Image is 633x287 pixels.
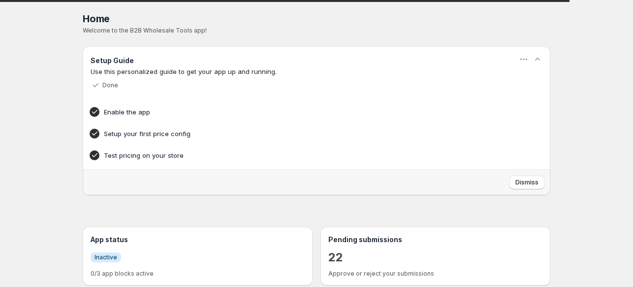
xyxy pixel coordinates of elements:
[104,150,499,160] h4: Test pricing on your store
[91,270,305,278] p: 0/3 app blocks active
[95,253,117,261] span: Inactive
[83,27,550,35] p: Welcome to the B2B Wholesale Tools app!
[91,252,121,262] a: InfoInactive
[509,176,544,189] button: Dismiss
[104,107,499,117] h4: Enable the app
[91,67,542,76] p: Use this personalized guide to get your app up and running.
[102,81,118,89] p: Done
[328,250,343,265] a: 22
[83,13,110,25] span: Home
[91,56,134,66] h3: Setup Guide
[515,179,538,186] span: Dismiss
[328,235,542,245] h3: Pending submissions
[104,129,499,139] h4: Setup your first price config
[328,270,542,278] p: Approve or reject your submissions
[91,235,305,245] h3: App status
